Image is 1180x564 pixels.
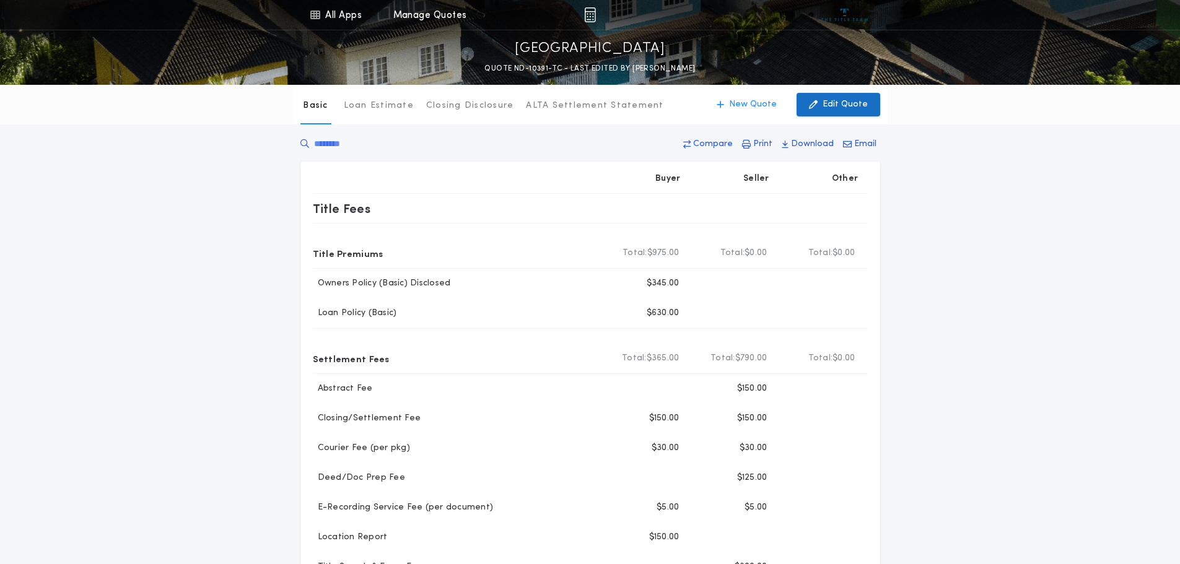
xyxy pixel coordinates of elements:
p: Owners Policy (Basic) Disclosed [313,277,451,290]
p: Seller [743,173,769,185]
p: $150.00 [649,412,680,425]
b: Total: [720,247,745,259]
p: $150.00 [649,531,680,544]
p: Location Report [313,531,388,544]
b: Total: [808,247,833,259]
button: Edit Quote [797,93,880,116]
b: Total: [622,352,647,365]
p: Download [791,138,834,150]
p: Abstract Fee [313,383,373,395]
p: $630.00 [647,307,680,319]
p: Print [753,138,772,150]
button: Print [738,133,776,155]
p: Other [831,173,857,185]
p: Email [854,138,876,150]
p: $150.00 [737,383,767,395]
p: ALTA Settlement Statement [526,100,663,112]
button: New Quote [704,93,789,116]
b: Total: [623,247,647,259]
img: vs-icon [821,9,868,21]
span: $790.00 [735,352,767,365]
p: $345.00 [647,277,680,290]
b: Total: [710,352,735,365]
button: Compare [680,133,736,155]
p: New Quote [729,98,777,111]
p: $30.00 [652,442,680,454]
span: $0.00 [745,247,767,259]
p: $5.00 [657,501,679,514]
p: $150.00 [737,412,767,425]
p: Title Premiums [313,243,383,263]
p: $5.00 [745,501,767,514]
p: E-Recording Service Fee (per document) [313,501,494,514]
p: $30.00 [740,442,767,454]
p: Settlement Fees [313,349,390,368]
button: Email [839,133,880,155]
p: Deed/Doc Prep Fee [313,472,405,484]
p: Buyer [655,173,680,185]
p: Closing Disclosure [426,100,514,112]
img: img [584,7,596,22]
p: [GEOGRAPHIC_DATA] [515,39,665,59]
button: Download [778,133,837,155]
b: Total: [808,352,833,365]
p: QUOTE ND-10391-TC - LAST EDITED BY [PERSON_NAME] [484,63,695,75]
span: $975.00 [647,247,680,259]
p: Title Fees [313,199,371,219]
p: Courier Fee (per pkg) [313,442,410,454]
p: Loan Policy (Basic) [313,307,397,319]
span: $365.00 [647,352,680,365]
p: Loan Estimate [344,100,414,112]
span: $0.00 [833,352,855,365]
p: Basic [303,100,328,112]
p: Closing/Settlement Fee [313,412,421,425]
span: $0.00 [833,247,855,259]
p: $125.00 [737,472,767,484]
p: Compare [693,138,733,150]
p: Edit Quote [823,98,868,111]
